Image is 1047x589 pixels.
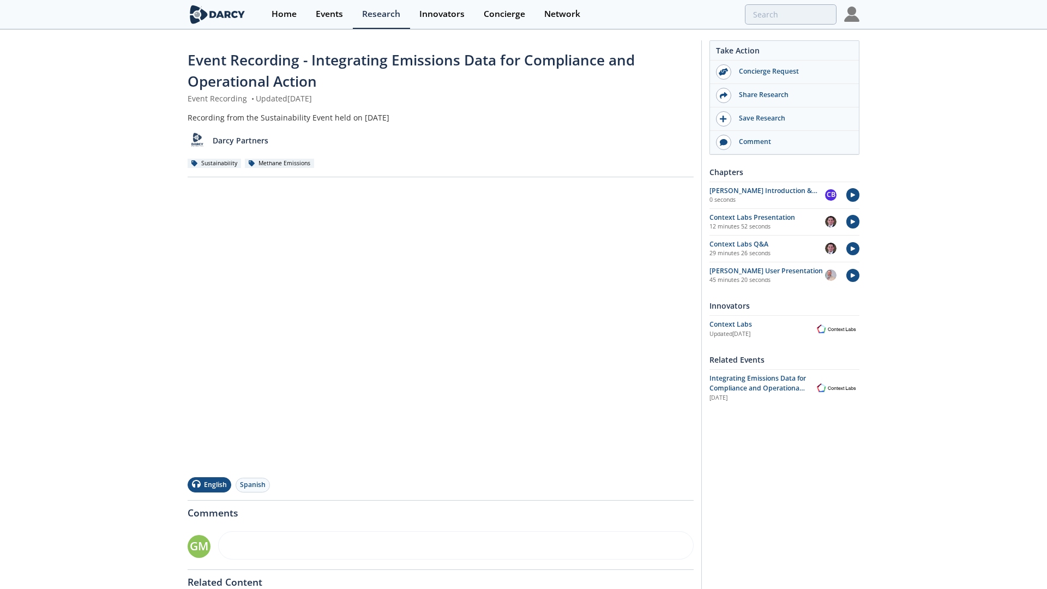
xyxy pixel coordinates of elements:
[825,269,837,281] img: ed2b4adb-f152-4947-b39b-7b15fa9ececc
[844,7,859,22] img: Profile
[825,189,837,201] div: CB
[731,137,853,147] div: Comment
[825,243,837,254] img: 501ea5c4-0272-445a-a9c3-1e215b6764fd
[745,4,837,25] input: Advanced Search
[709,394,806,402] div: [DATE]
[709,276,825,285] p: 45 minutes 20 seconds
[709,196,825,205] p: 0 seconds
[825,216,837,227] img: 501ea5c4-0272-445a-a9c3-1e215b6764fd
[709,213,825,223] div: Context Labs Presentation
[1001,545,1036,578] iframe: chat widget
[362,10,400,19] div: Research
[846,269,860,283] img: play-chapters.svg
[731,113,853,123] div: Save Research
[709,223,825,231] p: 12 minutes 52 seconds
[709,186,825,196] div: [PERSON_NAME] Introduction & Insights
[188,93,694,104] div: Event Recording Updated [DATE]
[188,159,241,169] div: Sustainability
[188,477,231,492] button: English
[419,10,465,19] div: Innovators
[484,10,525,19] div: Concierge
[814,323,859,335] img: Context Labs
[188,185,694,470] iframe: vimeo
[814,382,859,394] img: Context Labs
[188,112,694,123] div: Recording from the Sustainability Event held on [DATE]
[846,215,860,229] img: play-chapters.svg
[709,320,859,339] a: Context Labs Updated[DATE] Context Labs
[710,45,859,61] div: Take Action
[846,242,860,256] img: play-chapters.svg
[709,266,825,276] div: [PERSON_NAME] User Presentation
[731,90,853,100] div: Share Research
[709,296,859,315] div: Innovators
[709,249,825,258] p: 29 minutes 26 seconds
[709,330,814,339] div: Updated [DATE]
[188,535,210,558] div: GM
[709,320,814,329] div: Context Labs
[213,135,268,146] p: Darcy Partners
[846,188,860,202] img: play-chapters.svg
[709,163,859,182] div: Chapters
[249,93,256,104] span: •
[544,10,580,19] div: Network
[188,570,694,587] div: Related Content
[731,67,853,76] div: Concierge Request
[245,159,314,169] div: Methane Emissions
[272,10,297,19] div: Home
[316,10,343,19] div: Events
[188,501,694,518] div: Comments
[188,5,247,24] img: logo-wide.svg
[709,374,859,402] a: Integrating Emissions Data for Compliance and Operational Action [DATE] Context Labs
[709,239,825,249] div: Context Labs Q&A
[709,374,806,403] span: Integrating Emissions Data for Compliance and Operational Action
[188,50,635,91] span: Event Recording - Integrating Emissions Data for Compliance and Operational Action
[236,478,270,492] button: Spanish
[709,350,859,369] div: Related Events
